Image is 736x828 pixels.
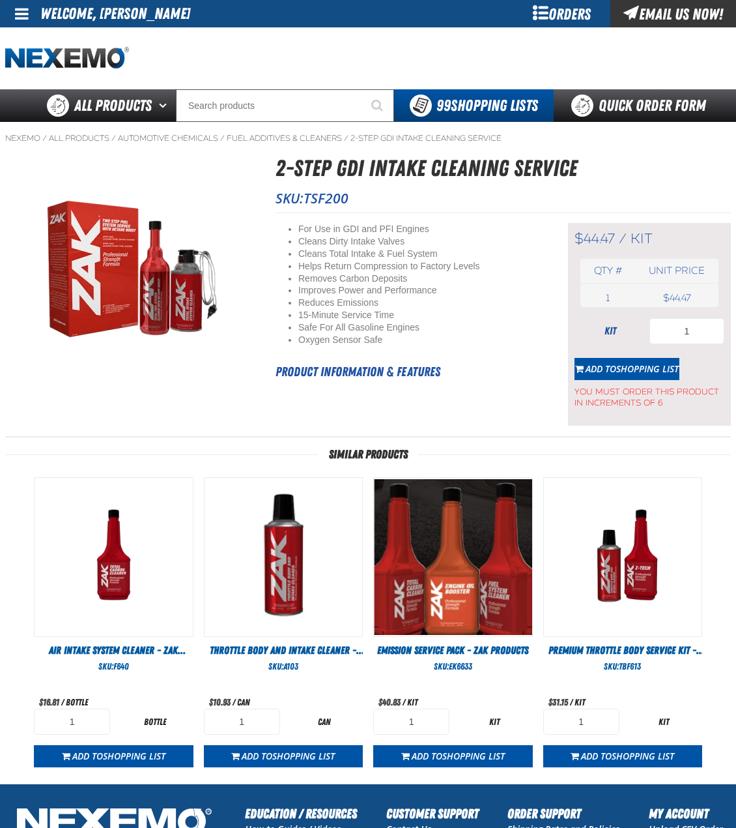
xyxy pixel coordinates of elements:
button: Add toShopping List [373,745,533,767]
span: Add to [72,750,165,762]
h2: Education / Resources [245,804,357,823]
li: Cleans Total Intake & Fuel System [298,248,535,260]
img: Air Intake System Cleaner - ZAK Products [35,478,193,636]
input: Product Quantity [34,709,110,735]
span: Similar Products [318,448,418,461]
span: kit [630,230,653,247]
h2: Customer Support [386,804,479,823]
input: Product Quantity [543,709,619,735]
span: $16.81 [39,697,59,707]
input: Product Quantity [373,709,449,735]
button: Open All Products pages [154,89,176,122]
span: bottle [66,697,88,707]
a: Throttle Body and Intake Cleaner - ZAK Products [204,643,363,658]
li: Reduces Emissions [298,297,535,309]
a: Quick Order Form [554,89,730,122]
button: Add toShopping List [543,745,703,767]
li: Cleans Dirty Intake Valves [298,235,535,248]
button: Start Searching [361,89,394,122]
span: Shopping List [442,750,505,762]
span: F640 [113,661,129,672]
span: / [619,230,627,247]
li: Oxygen Sensor Safe [298,334,535,346]
button: Add toShopping List [34,745,193,767]
div: SKU: [204,660,363,673]
h2: My Account [649,804,723,823]
th: Unit price [636,259,718,283]
a: Automotive Chemicals [118,133,218,143]
span: Premium Throttle Body Service Kit - ZAK Products [548,644,704,671]
button: Add toShopping List [204,745,363,767]
span: kit [574,697,585,707]
span: / [403,697,405,707]
span: TSF200 [304,189,348,207]
img: 2-Step GDI Intake Cleaning Service [6,178,252,368]
th: Qty # [580,259,636,283]
span: / [570,697,573,707]
a: Home [5,47,129,70]
div: bottle [117,716,193,728]
strong: 99 [436,96,451,115]
span: 1 [606,292,610,304]
span: $44.47 [574,230,615,247]
nav: Breadcrumbs [5,133,731,143]
div: kit [456,716,532,728]
span: / [61,697,64,707]
li: Removes Carbon Deposits [298,273,535,285]
span: Add to [242,750,335,762]
a: All Products [49,133,109,143]
span: All Products [74,94,152,117]
: View Details of the Emission Service Pack - ZAK Products [374,478,532,636]
div: can [287,716,363,728]
span: / [220,133,225,143]
span: Throttle Body and Intake Cleaner - ZAK Products [210,644,364,671]
div: kit [626,716,702,728]
img: Throttle Body and Intake Cleaner - ZAK Products [205,478,363,636]
span: Shopping List [103,750,165,762]
: View Details of the Air Intake System Cleaner - ZAK Products [35,478,193,636]
span: A103 [283,661,298,672]
span: / [233,697,235,707]
span: You must order this product in increments of 6 [574,380,724,409]
a: Air Intake System Cleaner - ZAK Products [34,643,193,658]
a: Premium Throttle Body Service Kit - ZAK Products [543,643,703,658]
input: Product Quantity [204,709,280,735]
li: For Use in GDI and PFI Engines [298,223,535,235]
td: $44.47 [636,289,718,307]
input: Search [176,89,394,122]
span: can [237,697,250,707]
span: EK6633 [449,661,472,672]
span: Emission Service Pack - ZAK Products [377,644,528,657]
span: Shopping List [612,750,674,762]
h1: 2-Step GDI Intake Cleaning Service [276,151,731,186]
li: Helps Return Compression to Factory Levels [298,260,535,273]
span: Add to [581,750,674,762]
h2: Order Support [507,804,619,823]
span: / [111,133,116,143]
span: TBF613 [619,661,641,672]
a: 2-Step GDI Intake Cleaning Service [350,133,502,143]
h2: Product Information & Features [276,362,535,381]
span: Add to [586,362,679,375]
button: You have 99 Shopping Lists. Open to view details [394,89,554,122]
li: Improves Power and Performance [298,284,535,297]
div: SKU: [543,660,703,673]
div: SKU: [373,660,533,673]
span: Shopping List [616,362,679,375]
div: kit [574,324,646,338]
span: $10.93 [209,697,231,707]
span: Shopping Lists [436,96,538,115]
li: 15-Minute Service Time [298,309,535,321]
a: Emission Service Pack - ZAK Products [373,643,533,658]
span: kit [407,697,418,707]
: View Details of the Premium Throttle Body Service Kit - ZAK Products [544,478,702,636]
p: SKU: [276,189,731,207]
div: SKU: [34,660,193,673]
img: Nexemo logo [5,47,129,70]
img: Premium Throttle Body Service Kit - ZAK Products [544,478,702,636]
span: Add to [412,750,505,762]
span: / [42,133,47,143]
span: $31.15 [548,697,568,707]
span: Shopping List [272,750,335,762]
a: Nexemo [5,133,40,143]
